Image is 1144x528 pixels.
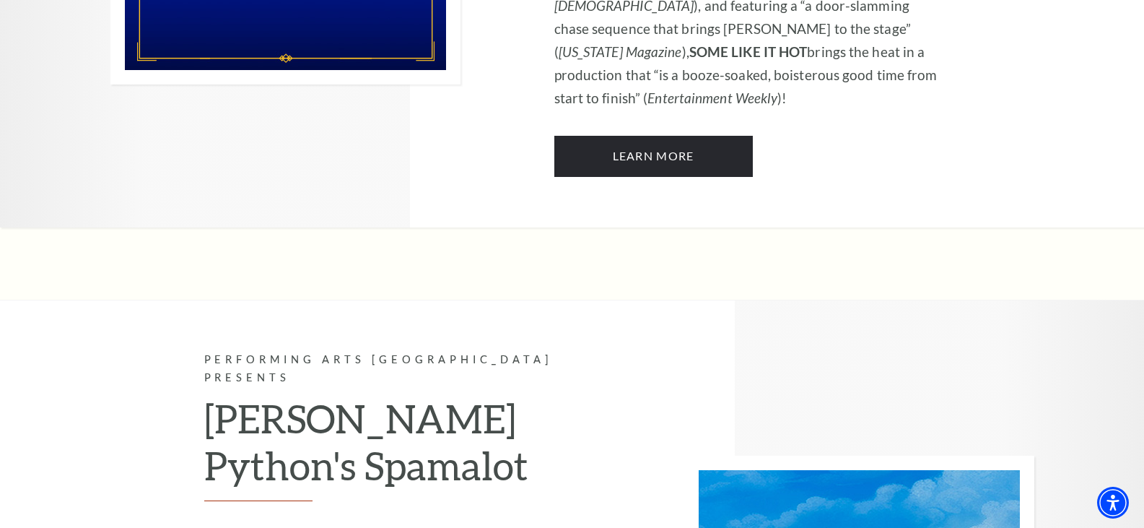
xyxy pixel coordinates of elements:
em: [US_STATE] Magazine [559,43,682,60]
div: Accessibility Menu [1097,487,1129,519]
a: Learn More Some Like It Hot [554,136,753,176]
p: Performing Arts [GEOGRAPHIC_DATA] Presents [204,351,590,387]
h2: [PERSON_NAME] Python's Spamalot [204,395,590,501]
strong: SOME LIKE IT HOT [689,43,808,60]
em: Entertainment Weekly [647,90,777,106]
